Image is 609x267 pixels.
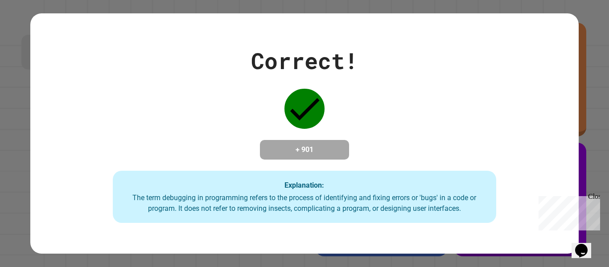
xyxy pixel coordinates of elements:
[535,193,600,230] iframe: chat widget
[284,181,324,189] strong: Explanation:
[572,231,600,258] iframe: chat widget
[122,193,488,214] div: The term debugging in programming refers to the process of identifying and fixing errors or 'bugs...
[4,4,62,57] div: Chat with us now!Close
[251,44,358,78] div: Correct!
[269,144,340,155] h4: + 901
